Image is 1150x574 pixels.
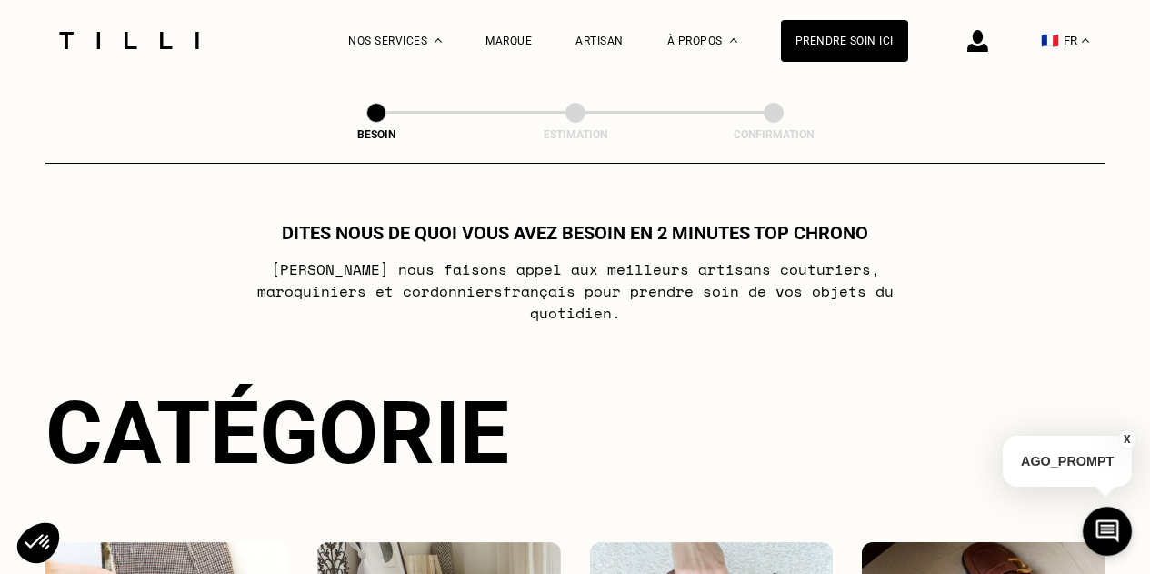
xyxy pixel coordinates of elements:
[575,35,624,47] a: Artisan
[1118,429,1136,449] button: X
[683,128,865,141] div: Confirmation
[485,128,666,141] div: Estimation
[282,222,868,244] h1: Dites nous de quoi vous avez besoin en 2 minutes top chrono
[215,258,935,324] p: [PERSON_NAME] nous faisons appel aux meilleurs artisans couturiers , maroquiniers et cordonniers ...
[45,382,1105,484] div: Catégorie
[781,20,908,62] a: Prendre soin ici
[1082,38,1089,43] img: menu déroulant
[53,32,205,49] img: Logo du service de couturière Tilli
[967,30,988,52] img: icône connexion
[485,35,532,47] a: Marque
[435,38,442,43] img: Menu déroulant
[730,38,737,43] img: Menu déroulant à propos
[1003,436,1132,487] p: AGO_PROMPT
[285,128,467,141] div: Besoin
[1041,32,1059,49] span: 🇫🇷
